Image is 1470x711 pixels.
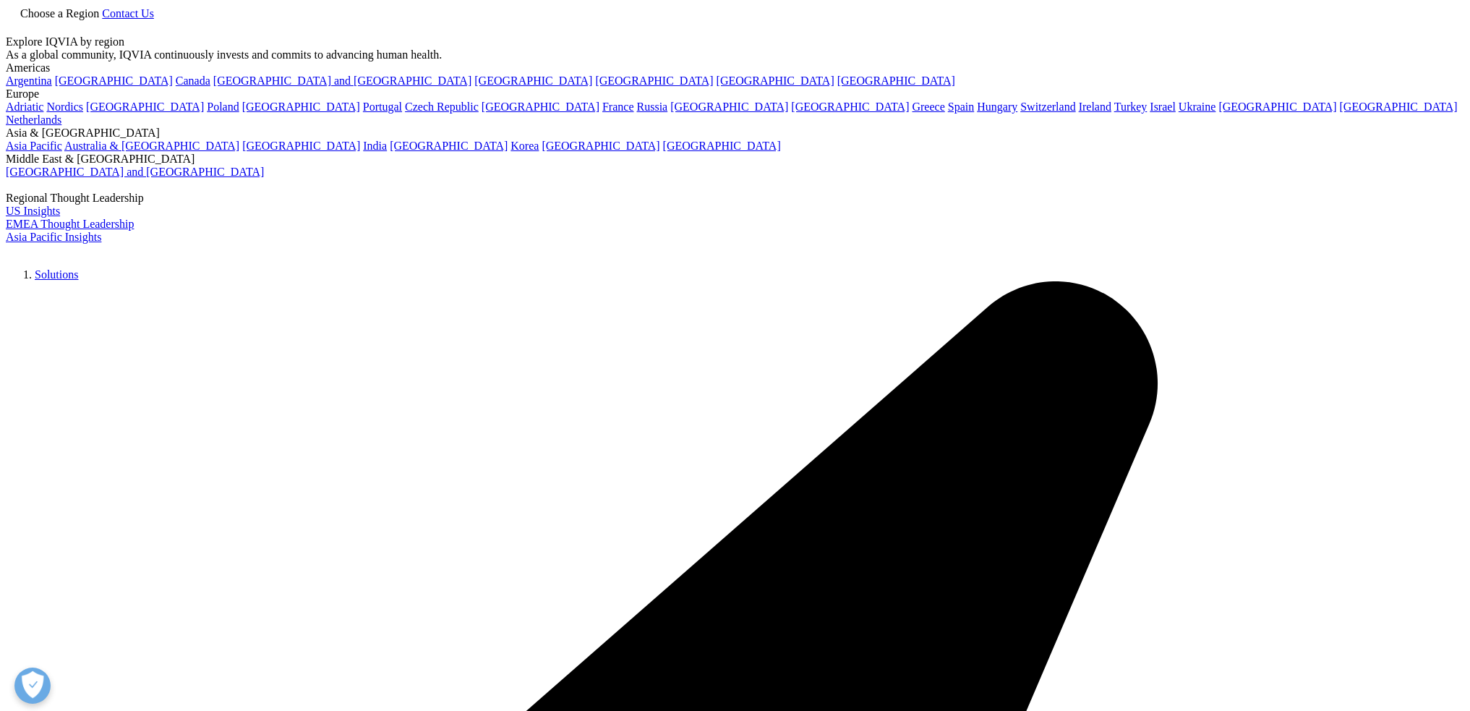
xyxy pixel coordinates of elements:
div: Explore IQVIA by region [6,35,1464,48]
div: Regional Thought Leadership [6,192,1464,205]
div: Asia & [GEOGRAPHIC_DATA] [6,127,1464,140]
a: Contact Us [102,7,154,20]
a: [GEOGRAPHIC_DATA] [242,101,360,113]
a: Asia Pacific Insights [6,231,101,243]
span: Choose a Region [20,7,99,20]
a: [GEOGRAPHIC_DATA] [1340,101,1458,113]
a: [GEOGRAPHIC_DATA] [595,74,713,87]
a: Czech Republic [405,101,479,113]
a: Korea [510,140,539,152]
div: As a global community, IQVIA continuously invests and commits to advancing human health. [6,48,1464,61]
a: Israel [1150,101,1176,113]
a: [GEOGRAPHIC_DATA] [670,101,788,113]
a: Switzerland [1020,101,1075,113]
div: Middle East & [GEOGRAPHIC_DATA] [6,153,1464,166]
a: [GEOGRAPHIC_DATA] [242,140,360,152]
a: EMEA Thought Leadership [6,218,134,230]
a: [GEOGRAPHIC_DATA] [474,74,592,87]
a: [GEOGRAPHIC_DATA] [663,140,781,152]
a: Portugal [363,101,402,113]
a: Asia Pacific [6,140,62,152]
a: [GEOGRAPHIC_DATA] and [GEOGRAPHIC_DATA] [213,74,471,87]
a: [GEOGRAPHIC_DATA] [837,74,955,87]
a: Argentina [6,74,52,87]
a: Nordics [46,101,83,113]
a: Russia [637,101,668,113]
a: [GEOGRAPHIC_DATA] [482,101,599,113]
a: France [602,101,634,113]
a: Australia & [GEOGRAPHIC_DATA] [64,140,239,152]
a: Poland [207,101,239,113]
a: India [363,140,387,152]
a: Ireland [1079,101,1111,113]
a: [GEOGRAPHIC_DATA] [86,101,204,113]
a: US Insights [6,205,60,217]
div: Americas [6,61,1464,74]
a: Turkey [1114,101,1148,113]
a: [GEOGRAPHIC_DATA] [791,101,909,113]
a: [GEOGRAPHIC_DATA] and [GEOGRAPHIC_DATA] [6,166,264,178]
a: [GEOGRAPHIC_DATA] [1218,101,1336,113]
a: Canada [176,74,210,87]
a: [GEOGRAPHIC_DATA] [542,140,659,152]
a: Greece [912,101,944,113]
a: [GEOGRAPHIC_DATA] [717,74,834,87]
a: Hungary [977,101,1017,113]
button: Abrir preferências [14,668,51,704]
a: Spain [948,101,974,113]
a: Solutions [35,268,78,281]
div: Europe [6,88,1464,101]
a: [GEOGRAPHIC_DATA] [55,74,173,87]
a: [GEOGRAPHIC_DATA] [390,140,508,152]
a: Ukraine [1179,101,1216,113]
a: Netherlands [6,114,61,126]
a: Adriatic [6,101,43,113]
